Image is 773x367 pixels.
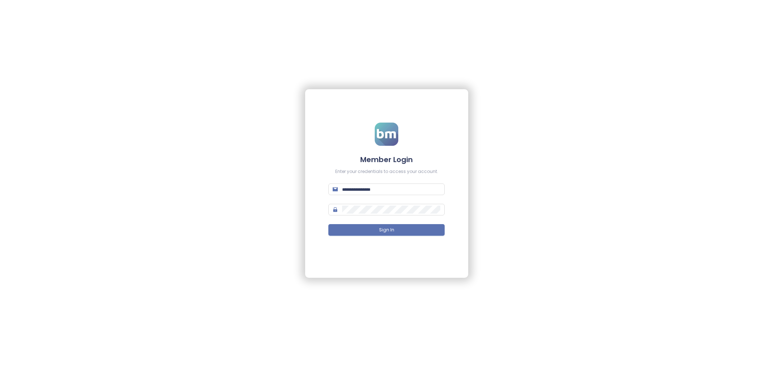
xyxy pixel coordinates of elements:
span: Sign In [379,227,394,234]
span: mail [333,187,338,192]
img: logo [375,123,398,146]
div: Enter your credentials to access your account. [328,168,445,175]
span: lock [333,207,338,212]
button: Sign In [328,224,445,236]
h4: Member Login [328,154,445,165]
